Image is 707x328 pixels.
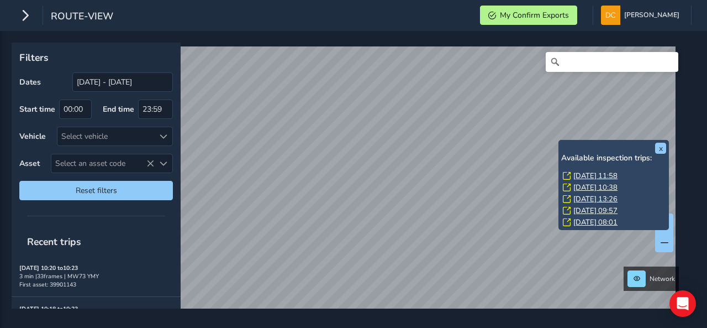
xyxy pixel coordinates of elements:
[650,274,675,283] span: Network
[480,6,577,25] button: My Confirm Exports
[669,290,696,317] div: Open Intercom Messenger
[624,6,679,25] span: [PERSON_NAME]
[19,77,41,87] label: Dates
[51,9,113,25] span: route-view
[19,50,173,65] p: Filters
[51,154,154,173] span: Select an asset code
[601,6,683,25] button: [PERSON_NAME]
[19,158,40,169] label: Asset
[19,181,173,200] button: Reset filters
[19,280,76,289] span: First asset: 39901143
[57,127,154,145] div: Select vehicle
[561,154,666,163] h6: Available inspection trips:
[655,143,666,154] button: x
[546,52,678,72] input: Search
[573,171,618,181] a: [DATE] 11:58
[573,183,618,192] a: [DATE] 10:38
[601,6,620,25] img: diamond-layout
[573,217,618,227] a: [DATE] 08:01
[19,305,78,313] strong: [DATE] 10:18 to 10:23
[15,46,676,321] canvas: Map
[19,227,89,256] span: Recent trips
[19,272,173,280] div: 3 min | 33 frames | MW73 YMY
[573,194,618,204] a: [DATE] 13:26
[573,206,618,216] a: [DATE] 09:57
[28,185,165,196] span: Reset filters
[500,10,569,20] span: My Confirm Exports
[19,131,46,142] label: Vehicle
[154,154,172,173] div: Select an asset code
[19,104,55,114] label: Start time
[19,264,78,272] strong: [DATE] 10:20 to 10:23
[103,104,134,114] label: End time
